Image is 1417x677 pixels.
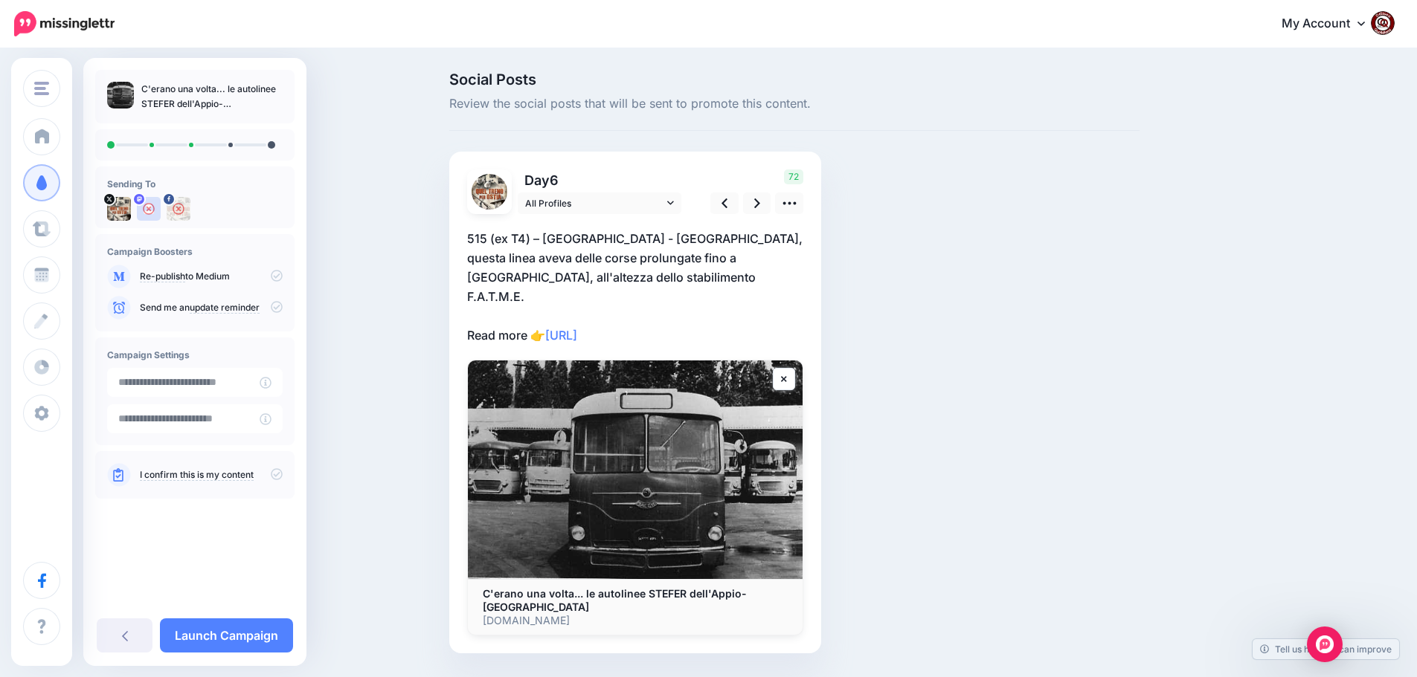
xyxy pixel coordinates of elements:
h4: Sending To [107,178,283,190]
a: update reminder [190,302,260,314]
p: [DOMAIN_NAME] [483,614,788,627]
span: All Profiles [525,195,663,211]
a: My Account [1267,6,1395,42]
h4: Campaign Settings [107,349,283,360]
a: I confirm this is my content [140,469,254,481]
p: 515 (ex T4) – [GEOGRAPHIC_DATA] - [GEOGRAPHIC_DATA], questa linea aveva delle corse prolungate fi... [467,229,803,345]
span: 72 [784,169,803,184]
img: uTTNWBrh-84924.jpeg [107,197,131,221]
img: C'erano una volta... le autolinee STEFER dell'Appio-Tuscolano [468,360,803,579]
div: Open Intercom Messenger [1307,626,1343,662]
span: 6 [550,172,559,188]
a: Re-publish [140,271,185,282]
h4: Campaign Boosters [107,246,283,257]
img: user_default_image.png [137,197,161,221]
img: uTTNWBrh-84924.jpeg [472,174,507,210]
span: Review the social posts that will be sent to promote this content. [449,94,1140,114]
a: Tell us how we can improve [1253,639,1399,659]
p: to Medium [140,270,283,283]
img: b2fd5d731b118fa11bb3f4eaa9ee9d9e_thumb.jpg [107,82,134,108]
a: [URL] [545,328,577,343]
img: menu.png [34,82,49,95]
img: Missinglettr [14,11,115,36]
p: C'erano una volta... le autolinee STEFER dell'Appio-[GEOGRAPHIC_DATA] [141,82,283,111]
span: Social Posts [449,72,1140,87]
b: C'erano una volta... le autolinee STEFER dell'Appio-[GEOGRAPHIC_DATA] [483,587,747,613]
a: All Profiles [518,192,681,214]
p: Day [518,169,684,191]
p: Send me an [140,301,283,314]
img: 463453305_2684324355074873_6393692129472495966_n-bsa154739.jpg [167,197,190,221]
